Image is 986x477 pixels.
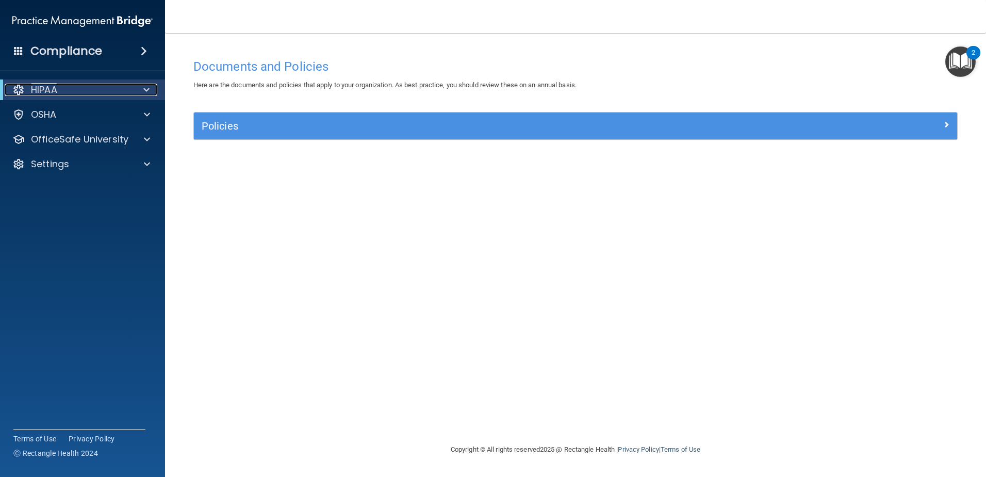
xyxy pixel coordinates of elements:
a: OSHA [12,108,150,121]
a: Policies [202,118,949,134]
a: Privacy Policy [69,434,115,444]
a: Settings [12,158,150,170]
a: HIPAA [12,84,150,96]
h4: Compliance [30,44,102,58]
h4: Documents and Policies [193,60,958,73]
div: Copyright © All rights reserved 2025 @ Rectangle Health | | [387,433,764,466]
a: Terms of Use [661,446,700,453]
span: Here are the documents and policies that apply to your organization. As best practice, you should... [193,81,577,89]
p: OSHA [31,108,57,121]
a: Privacy Policy [618,446,659,453]
span: Ⓒ Rectangle Health 2024 [13,448,98,458]
p: Settings [31,158,69,170]
p: OfficeSafe University [31,133,128,146]
div: 2 [972,53,975,66]
p: HIPAA [31,84,57,96]
a: OfficeSafe University [12,133,150,146]
img: PMB logo [12,11,153,31]
h5: Policies [202,120,759,132]
button: Open Resource Center, 2 new notifications [945,46,976,77]
a: Terms of Use [13,434,56,444]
